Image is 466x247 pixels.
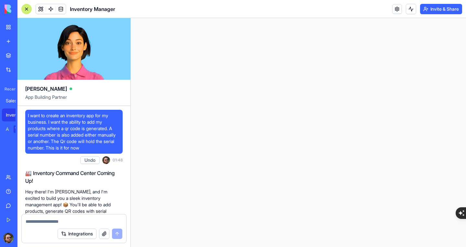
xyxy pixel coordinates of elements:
[5,5,45,14] img: logo
[80,156,100,164] button: Undo
[2,123,28,136] a: AI Logo GeneratorTRY
[2,108,28,121] a: Inventory Manager
[58,229,96,239] button: Integrations
[14,125,24,133] div: TRY
[28,112,120,151] span: I want to create an inventory app for my business. I want the ability to add my products where a ...
[25,94,123,106] span: App Building Partner
[25,189,123,227] p: Hey there! I'm [PERSON_NAME], and I'm excited to build you a sleek inventory management app! 📦 Yo...
[113,158,123,163] span: 01:48
[6,98,24,104] div: Sales Order Hub
[2,87,16,92] span: Recent
[70,5,115,13] span: Inventory Manager
[2,94,28,107] a: Sales Order Hub
[6,126,9,132] div: AI Logo Generator
[3,233,14,243] img: ACg8ocLOzJOMfx9isZ1m78W96V-9B_-F0ZO2mgTmhXa4GGAzbULkhUdz=s96-c
[420,4,462,14] button: Invite & Share
[102,156,110,164] img: ACg8ocLOzJOMfx9isZ1m78W96V-9B_-F0ZO2mgTmhXa4GGAzbULkhUdz=s96-c
[25,169,123,185] h2: 🏭 Inventory Command Center Coming Up!
[25,85,67,93] span: [PERSON_NAME]
[6,112,24,118] div: Inventory Manager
